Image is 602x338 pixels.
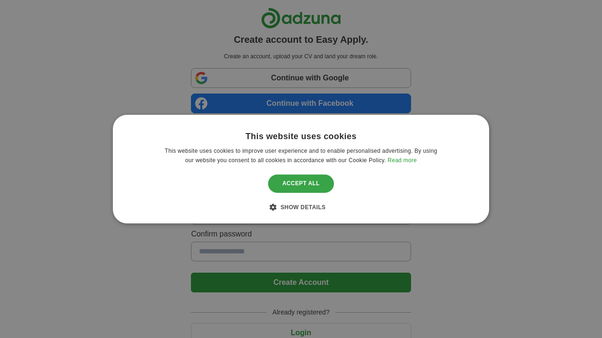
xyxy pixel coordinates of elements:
[280,204,325,211] span: Show details
[165,148,437,164] span: This website uses cookies to improve user experience and to enable personalised advertising. By u...
[277,202,326,212] div: Show details
[388,157,417,164] a: Read more, opens a new window
[113,115,489,223] div: Cookie consent dialog
[246,131,356,142] div: This website uses cookies
[268,175,334,193] div: Accept all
